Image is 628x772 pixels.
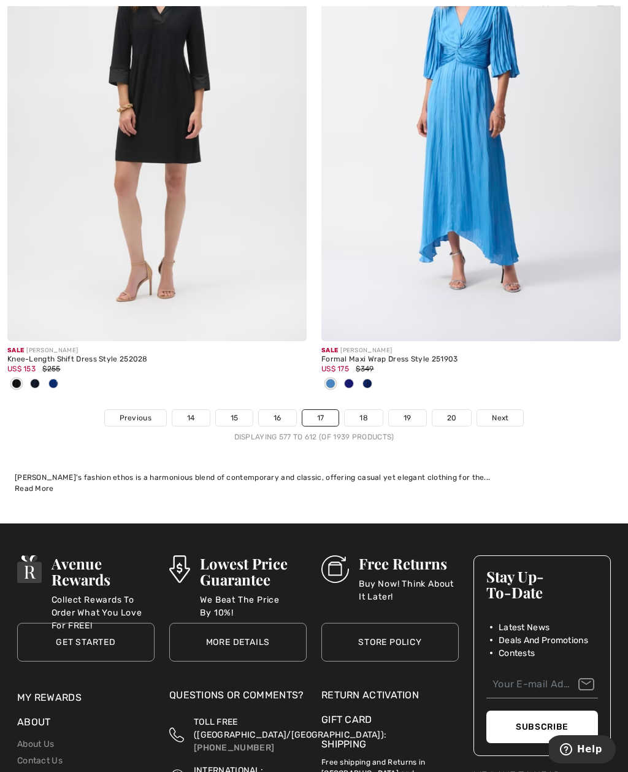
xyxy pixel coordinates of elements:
a: 19 [389,410,426,426]
a: Next [477,410,523,426]
span: Contests [499,647,535,660]
div: About [17,715,155,736]
div: [PERSON_NAME] [7,346,307,355]
a: 18 [345,410,383,426]
a: My Rewards [17,692,82,703]
div: Black [7,374,26,395]
a: Store Policy [321,623,459,662]
div: Midnight Blue [340,374,358,395]
h3: Avenue Rewards [52,555,155,587]
div: Knee-Length Shift Dress Style 252028 [7,355,307,364]
p: Buy Now! Think About It Later! [359,577,459,602]
div: [PERSON_NAME] [321,346,621,355]
img: Free Returns [321,555,349,583]
img: Toll Free (Canada/US) [169,716,184,754]
span: Sale [7,347,24,354]
a: Shipping [321,738,366,750]
span: Read More [15,484,54,493]
div: Coastal blue [321,374,340,395]
a: 16 [259,410,296,426]
div: Questions or Comments? [169,688,307,709]
span: Next [492,412,508,423]
span: Sale [321,347,338,354]
span: Deals And Promotions [499,634,588,647]
a: Return Activation [321,688,459,703]
h3: Free Returns [359,555,459,571]
div: Royal Sapphire 163 [358,374,377,395]
span: Latest News [499,621,549,634]
a: Get Started [17,623,155,662]
img: Lowest Price Guarantee [169,555,190,583]
a: [PHONE_NUMBER] [194,743,274,753]
a: Contact Us [17,755,63,766]
input: Your E-mail Address [486,671,598,698]
a: Previous [105,410,166,426]
p: Collect Rewards To Order What You Love For FREE! [52,593,155,618]
span: Previous [120,412,151,423]
a: About Us [17,739,54,749]
a: 20 [432,410,472,426]
h3: Stay Up-To-Date [486,568,598,600]
span: TOLL FREE ([GEOGRAPHIC_DATA]/[GEOGRAPHIC_DATA]): [194,717,386,740]
h3: Lowest Price Guarantee [200,555,307,587]
button: Subscribe [486,711,598,743]
span: US$ 175 [321,365,349,373]
a: 14 [172,410,210,426]
span: $349 [356,365,373,373]
span: US$ 153 [7,365,36,373]
a: 15 [216,410,253,426]
img: Avenue Rewards [17,555,42,583]
a: Gift Card [321,712,459,727]
a: 17 [302,410,339,426]
iframe: Opens a widget where you can find more information [549,735,616,766]
p: We Beat The Price By 10%! [200,593,307,618]
div: Midnight Blue [26,374,44,395]
div: [PERSON_NAME]'s fashion ethos is a harmonious blend of contemporary and classic, offering casual ... [15,472,613,483]
a: More Details [169,623,307,662]
span: $255 [42,365,60,373]
div: Royal Sapphire 163 [44,374,63,395]
div: Formal Maxi Wrap Dress Style 251903 [321,355,621,364]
